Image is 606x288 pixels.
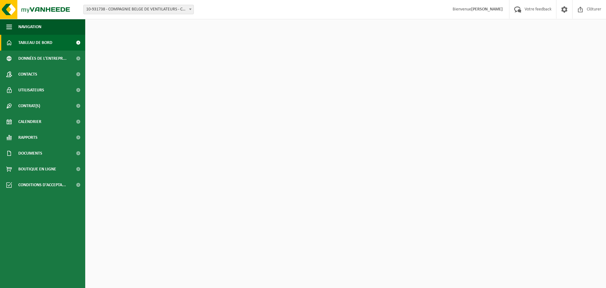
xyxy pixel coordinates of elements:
span: Contacts [18,66,37,82]
span: Boutique en ligne [18,161,56,177]
strong: [PERSON_NAME] [471,7,503,12]
span: Calendrier [18,114,41,130]
span: Contrat(s) [18,98,40,114]
span: Documents [18,145,42,161]
span: Navigation [18,19,41,35]
span: 10-931738 - COMPAGNIE BELGE DE VENTILATEURS - CBV [84,5,193,14]
span: Tableau de bord [18,35,52,51]
span: Données de l'entrepr... [18,51,67,66]
span: Utilisateurs [18,82,44,98]
span: 10-931738 - COMPAGNIE BELGE DE VENTILATEURS - CBV [83,5,194,14]
span: Rapports [18,130,38,145]
span: Conditions d'accepta... [18,177,66,193]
